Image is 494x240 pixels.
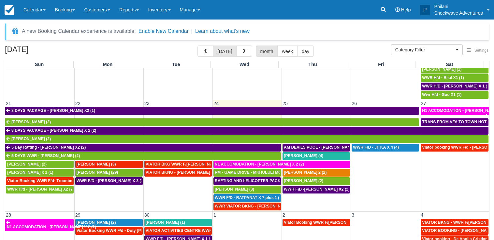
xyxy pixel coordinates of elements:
span: 1 [213,212,217,218]
a: Learn about what's new [195,28,250,34]
span: Sun [35,62,44,67]
span: Mon [103,62,113,67]
a: Wwr H/d - Guo X1 (1) [421,91,488,99]
span: 30 [144,212,150,218]
span: 24 [213,101,219,106]
span: Tue [172,62,180,67]
span: Fri [378,62,384,67]
div: P [420,5,430,15]
a: [PERSON_NAME] (29) [75,169,143,177]
span: WWR VIATOR BKNG - [PERSON_NAME] 2 (2) [215,204,300,208]
a: WWR H/D - [PERSON_NAME] X 1 (1) [421,83,488,90]
i: Help [395,7,400,12]
span: Settings [474,48,488,53]
a: WWR F/D - JITKA X 4 (4) [352,144,419,152]
span: [PERSON_NAME] (2) [7,162,47,167]
span: WWR H/D - [PERSON_NAME] X 1 (1) [422,84,490,88]
span: [PERSON_NAME] (29) [77,170,118,175]
span: [PERSON_NAME] x 1 (1) [7,170,53,175]
a: WWR F/D - [PERSON_NAME] X 3 (3) [75,177,143,185]
span: WWR H/d - Bilal X1 (1) [422,75,464,80]
span: N1 ACCOMODATION - [PERSON_NAME] X 2 (2) [7,225,96,229]
button: month [256,46,278,57]
a: VIATOR BKG WWR F/[PERSON_NAME] [PERSON_NAME] 2 (2) [144,161,212,168]
a: 8 DAYS PACKAGE - [PERSON_NAME] X2 (1) [5,107,419,115]
a: [PERSON_NAME] (1) [421,66,488,73]
button: [DATE] [213,46,237,57]
a: WWR H/d - Bilal X1 (1) [421,74,488,82]
span: Viator Booking WWR F/d - Duty [PERSON_NAME] 2 (2) [77,228,180,233]
span: VIATOR ACTIVITIES CENTRE WWR - [PERSON_NAME] X 1 (1) [146,228,262,233]
span: Help [401,7,411,12]
a: N1 ACCOMODATION - [PERSON_NAME] X 2 (2) [5,219,74,231]
span: Category Filter [395,47,454,53]
span: [PERSON_NAME] (2) [284,179,323,183]
span: 8 DAYS PACKAGE - [PERSON_NAME] X 2 (2) [11,128,96,133]
span: Viator Booking WWR F/d- Troonbeeckx, [PERSON_NAME] 11 (9) [7,179,128,183]
span: 22 [75,101,81,106]
a: PM - GAME DRIVE - MKHULULI MOYO X1 (28) [213,169,281,177]
span: 3 [351,212,355,218]
a: [PERSON_NAME] (3) [75,161,143,168]
span: 28 [5,212,12,218]
a: [PERSON_NAME] (3) [213,186,281,193]
span: 29 [75,212,81,218]
span: RAFTING AND hELICOPTER PACKAGE - [PERSON_NAME] X1 (1) [215,179,338,183]
span: Thu [308,62,317,67]
a: [PERSON_NAME] (2) [5,118,419,126]
button: week [277,46,298,57]
a: N1 ACCOMODATION - [PERSON_NAME] X 2 (2) [213,161,350,168]
a: [PERSON_NAME] (2) [6,161,74,168]
a: [PERSON_NAME] 2 (2) [283,169,350,177]
span: AM DEVILS POOL - [PERSON_NAME] X 2 (2) [284,145,368,150]
span: Wed [240,62,249,67]
button: Category Filter [391,44,463,55]
a: 5 Day Rafting - [PERSON_NAME] X2 (2) [5,144,281,152]
span: WWR F/D - [PERSON_NAME] X 3 (3) [77,179,145,183]
span: WWR F\D -[PERSON_NAME] X2 (2) [284,187,350,192]
a: [PERSON_NAME] x 1 (1) [6,169,74,177]
span: Wwr H/d - Guo X1 (1) [422,92,461,97]
span: [PERSON_NAME] (1) [422,67,461,72]
span: WWR H/d - [PERSON_NAME] X2 (2) [7,187,74,192]
a: AM DEVILS POOL - [PERSON_NAME] X 2 (2) [283,144,350,152]
span: [PERSON_NAME] 2 (2) [284,170,327,175]
a: [PERSON_NAME] (1) [144,219,212,227]
span: Viator Booking WWR F/[PERSON_NAME] X 2 (2) [284,220,375,225]
button: day [297,46,314,57]
a: WWR F/D - RATPANAT X 7 plus 1 (8) [213,194,281,202]
a: [PERSON_NAME] (4) [283,152,350,160]
p: Shockwave Adventures [434,10,483,16]
a: N1 ACCOMODATION - [PERSON_NAME] X 2 (2) [421,107,489,115]
a: VIATOR BKNG - [PERSON_NAME] 2 (2) [144,169,212,177]
a: 8 DAYS PACKAGE - [PERSON_NAME] X 2 (2) [5,127,488,135]
a: VIATOR BOOKING - [PERSON_NAME] 2 (2) [421,227,488,235]
a: WWR F\D -[PERSON_NAME] X2 (2) [283,186,350,193]
span: 26 [351,101,357,106]
a: VIATOR ACTIVITIES CENTRE WWR - [PERSON_NAME] X 1 (1) [144,227,212,235]
span: [PERSON_NAME] (2) [11,120,51,124]
a: WWR H/d - [PERSON_NAME] X2 (2) [6,186,74,193]
a: Viator Booking WWR F/d- Troonbeeckx, [PERSON_NAME] 11 (9) [6,177,74,185]
span: 5 Day Rafting - [PERSON_NAME] X2 (2) [11,145,86,150]
span: [PERSON_NAME] (2) [77,220,116,225]
a: 5 DAYS WWR - [PERSON_NAME] (2) [5,152,281,160]
span: [PERSON_NAME] (1) [146,220,185,225]
span: 2 [282,212,286,218]
span: [PERSON_NAME] (4) [284,153,323,158]
span: 25 [282,101,288,106]
a: Viator Booking WWR F/[PERSON_NAME] X 2 (2) [283,219,350,227]
a: Viator booking WWR F/d - [PERSON_NAME] 3 (3) [421,144,488,152]
span: | [191,28,193,34]
a: VIATOR BKNG - WWR F/[PERSON_NAME] 3 (3) [421,219,488,227]
a: RAFTING AND hELICOPTER PACKAGE - [PERSON_NAME] X1 (1) [213,177,281,185]
span: WWR F/D - RATPANAT X 7 plus 1 (8) [215,195,283,200]
span: PM - GAME DRIVE - MKHULULI MOYO X1 (28) [215,170,301,175]
p: Philani [434,3,483,10]
a: TRANS FROM VFA TO TOWN HOTYELS - [PERSON_NAME] X 2 (2) [421,118,488,126]
button: Settings [463,46,492,55]
span: 27 [420,101,427,106]
span: 5 DAYS WWR - [PERSON_NAME] (2) [11,153,80,158]
span: VIATOR BKNG - [PERSON_NAME] 2 (2) [146,170,220,175]
span: VIATOR BKG WWR F/[PERSON_NAME] [PERSON_NAME] 2 (2) [146,162,264,167]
